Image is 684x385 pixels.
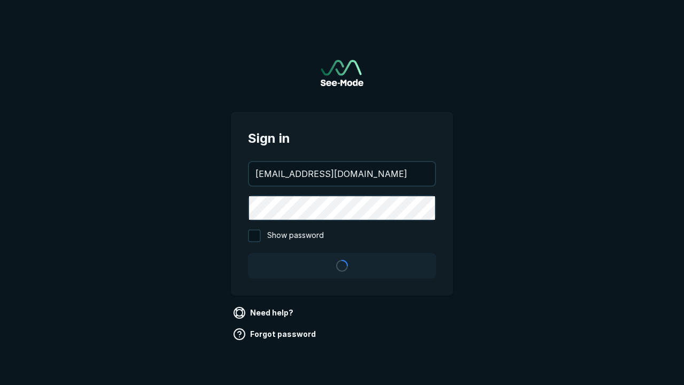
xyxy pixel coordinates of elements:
span: Sign in [248,129,436,148]
a: Go to sign in [321,60,363,86]
input: your@email.com [249,162,435,186]
img: See-Mode Logo [321,60,363,86]
a: Need help? [231,304,298,321]
span: Show password [267,229,324,242]
a: Forgot password [231,326,320,343]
